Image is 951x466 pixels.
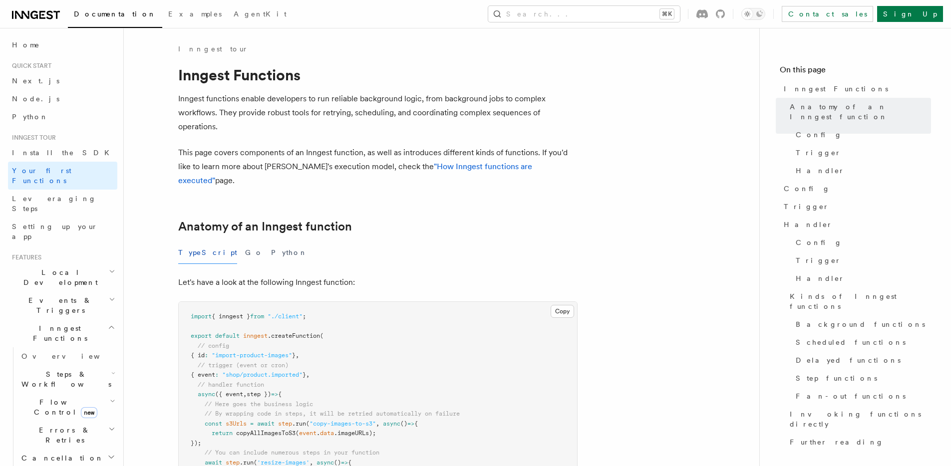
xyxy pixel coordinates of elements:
span: "shop/product.imported" [222,371,303,378]
a: Documentation [68,3,162,28]
a: Inngest tour [178,44,248,54]
span: .imageURLs); [334,430,376,437]
span: await [205,459,222,466]
span: Config [784,184,830,194]
span: // Here goes the business logic [205,401,313,408]
span: Quick start [8,62,51,70]
span: Fan-out functions [796,391,906,401]
a: Install the SDK [8,144,117,162]
span: Kinds of Inngest functions [790,291,931,311]
span: { id [191,352,205,359]
span: Trigger [784,202,829,212]
a: Config [792,233,931,251]
kbd: ⌘K [660,9,674,19]
button: Errors & Retries [17,421,117,449]
span: copyAllImagesToS3 [236,430,296,437]
a: Further reading [786,433,931,451]
span: Inngest tour [8,134,56,142]
span: => [341,459,348,466]
span: Examples [168,10,222,18]
span: Node.js [12,95,59,103]
a: AgentKit [228,3,293,27]
span: Flow Control [17,397,110,417]
a: Anatomy of an Inngest function [178,220,352,233]
a: Config [780,180,931,198]
a: Python [8,108,117,126]
button: Steps & Workflows [17,365,117,393]
span: Overview [21,352,124,360]
span: async [317,459,334,466]
span: { event [191,371,215,378]
h1: Inngest Functions [178,66,578,84]
span: Errors & Retries [17,425,108,445]
span: { [414,420,418,427]
a: Trigger [792,144,931,162]
span: Inngest Functions [784,84,888,94]
a: Setting up your app [8,218,117,245]
a: Inngest Functions [780,80,931,98]
span: Events & Triggers [8,295,109,315]
span: step [226,459,240,466]
a: Leveraging Steps [8,190,117,218]
span: Trigger [796,255,841,265]
span: 'resize-images' [257,459,310,466]
span: Scheduled functions [796,337,906,347]
span: async [198,391,215,398]
span: Trigger [796,148,841,158]
span: "./client" [268,313,303,320]
span: Background functions [796,319,925,329]
span: }); [191,440,201,447]
span: from [250,313,264,320]
span: step [278,420,292,427]
span: { inngest } [212,313,250,320]
a: Trigger [792,251,931,269]
span: inngest [243,332,268,339]
span: Anatomy of an Inngest function [790,102,931,122]
a: Next.js [8,72,117,90]
button: Python [271,241,308,264]
span: const [205,420,222,427]
span: Invoking functions directly [790,409,931,429]
span: // handler function [198,381,264,388]
span: ( [320,332,323,339]
span: ( [254,459,257,466]
h4: On this page [780,64,931,80]
span: // By wrapping code in steps, it will be retried automatically on failure [205,410,460,417]
span: ( [306,420,310,427]
p: This page covers components of an Inngest function, as well as introduces different kinds of func... [178,146,578,188]
a: Handler [792,269,931,287]
a: Background functions [792,315,931,333]
span: => [271,391,278,398]
button: Go [245,241,263,264]
a: Delayed functions [792,351,931,369]
a: Trigger [780,198,931,216]
span: Handler [796,166,845,176]
a: Fan-out functions [792,387,931,405]
span: Steps & Workflows [17,369,111,389]
button: Events & Triggers [8,291,117,319]
button: Local Development [8,263,117,291]
span: () [334,459,341,466]
span: Install the SDK [12,149,115,157]
span: Config [796,237,842,247]
span: , [243,391,247,398]
span: Python [12,113,48,121]
span: = [250,420,254,427]
span: { [278,391,282,398]
a: Config [792,126,931,144]
span: s3Urls [226,420,247,427]
a: Handler [792,162,931,180]
span: ; [303,313,306,320]
span: Documentation [74,10,156,18]
span: // trigger (event or cron) [198,362,289,369]
a: Home [8,36,117,54]
button: Flow Controlnew [17,393,117,421]
span: Cancellation [17,453,104,463]
span: Leveraging Steps [12,195,96,213]
span: Local Development [8,267,109,287]
span: ({ event [215,391,243,398]
span: Config [796,130,842,140]
span: Further reading [790,437,884,447]
span: , [310,459,313,466]
a: Anatomy of an Inngest function [786,98,931,126]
